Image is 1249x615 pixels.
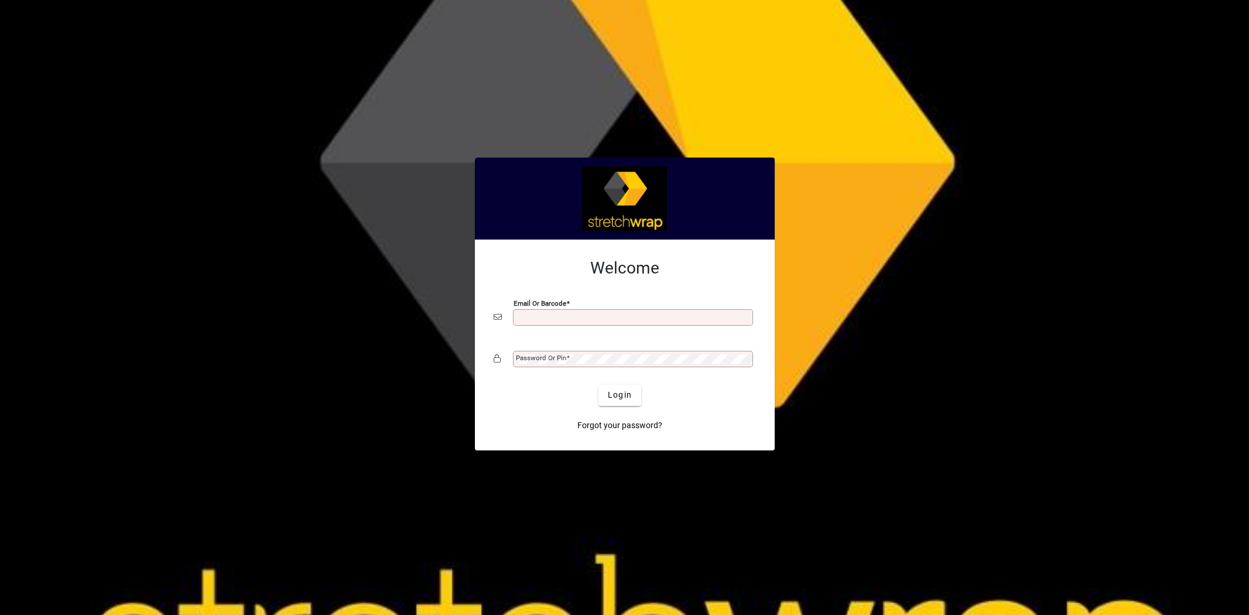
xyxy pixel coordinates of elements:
[577,419,662,432] span: Forgot your password?
[516,354,566,362] mat-label: Password or Pin
[514,299,566,307] mat-label: Email or Barcode
[608,389,632,401] span: Login
[598,385,641,406] button: Login
[494,258,756,278] h2: Welcome
[573,415,667,436] a: Forgot your password?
